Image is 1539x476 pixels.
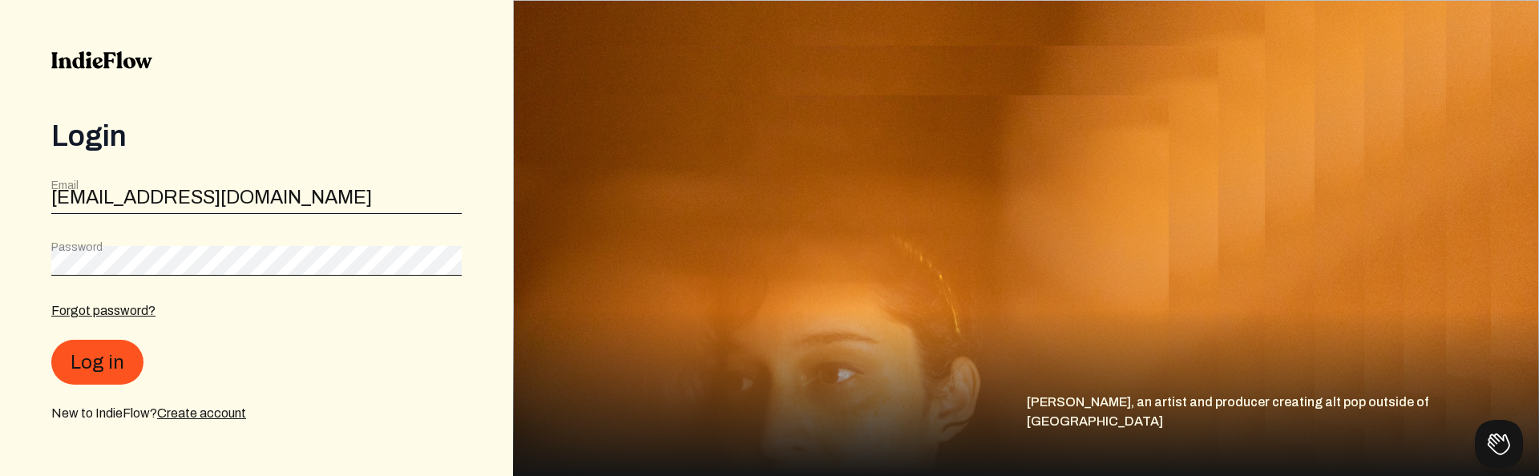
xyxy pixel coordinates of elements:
iframe: Toggle Customer Support [1475,420,1523,468]
div: New to IndieFlow? [51,404,462,423]
label: Email [51,178,79,194]
div: [PERSON_NAME], an artist and producer creating alt pop outside of [GEOGRAPHIC_DATA] [1026,393,1539,476]
label: Password [51,240,103,256]
a: Create account [157,406,246,420]
div: Login [51,120,462,152]
img: indieflow-logo-black.svg [51,51,152,69]
button: Log in [51,340,143,385]
a: Forgot password? [51,304,156,317]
